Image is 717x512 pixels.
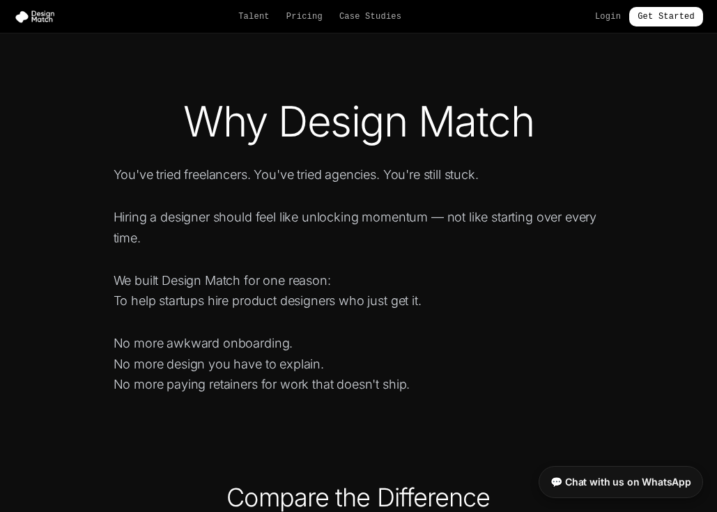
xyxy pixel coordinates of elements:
p: No more awkward onboarding. No more design you have to explain. No more paying retainers for work... [114,333,626,394]
a: Pricing [286,11,323,22]
a: Talent [238,11,270,22]
a: Login [595,11,621,22]
p: You've tried freelancers. You've tried agencies. You're still stuck. [114,164,626,185]
h2: Compare the Difference [39,483,678,511]
p: We built Design Match for one reason: To help startups hire product designers who just get it. [114,270,626,311]
a: 💬 Chat with us on WhatsApp [539,466,703,498]
a: Case Studies [339,11,401,22]
h1: Why Design Match [69,100,649,142]
img: Design Match [14,10,61,24]
a: Get Started [629,7,703,26]
p: Hiring a designer should feel like unlocking momentum — not like starting over every time. [114,207,626,248]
